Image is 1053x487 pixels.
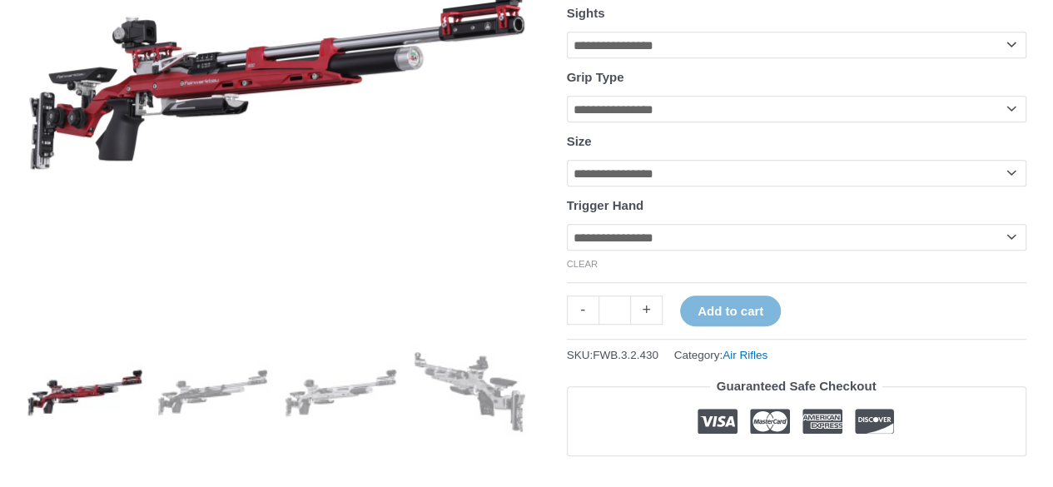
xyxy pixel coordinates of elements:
input: Product quantity [599,296,631,325]
span: FWB.3.2.430 [593,349,658,361]
button: Add to cart [680,296,781,326]
legend: Guaranteed Safe Checkout [710,375,883,398]
a: + [631,296,663,325]
a: Clear options [567,259,599,269]
span: SKU: [567,345,658,365]
img: FWB 900 ALU [411,335,527,450]
label: Grip Type [567,70,624,84]
img: FWB 900 ALU [27,335,143,450]
img: FWB 900 ALU [155,335,271,450]
span: Category: [674,345,768,365]
img: FWB 900 ALU - Image 3 [283,335,399,450]
label: Trigger Hand [567,198,644,212]
a: - [567,296,599,325]
label: Size [567,134,592,148]
a: Air Rifles [723,349,767,361]
label: Sights [567,6,605,20]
